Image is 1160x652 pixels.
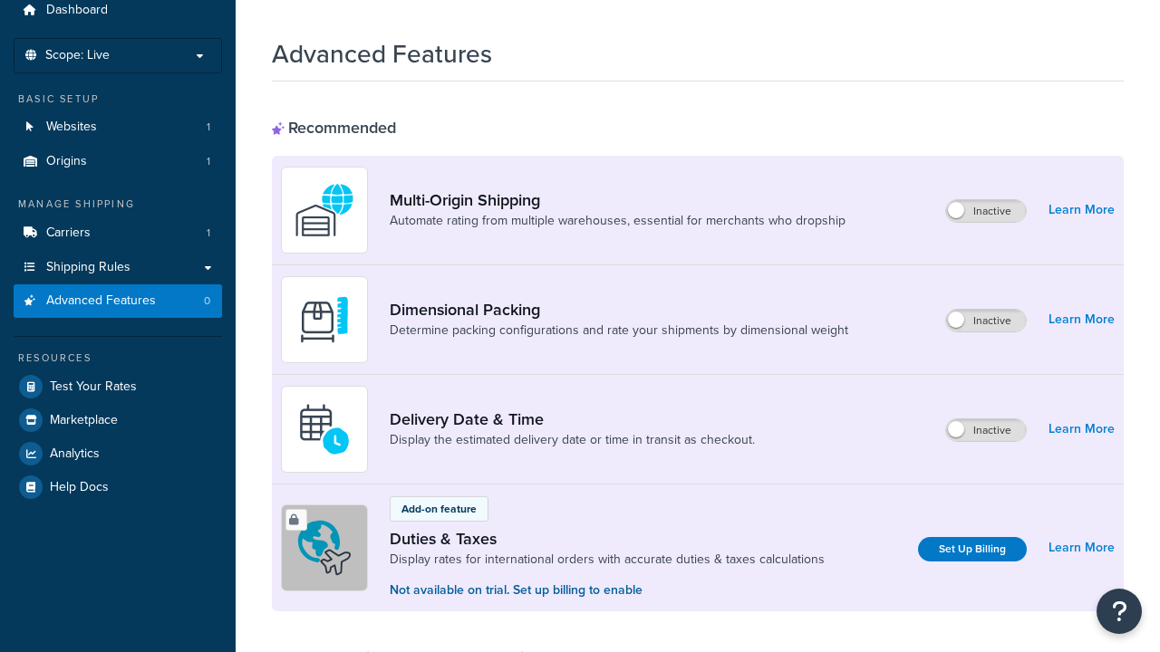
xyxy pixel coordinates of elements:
[1049,535,1115,561] a: Learn More
[207,120,210,135] span: 1
[50,379,137,395] span: Test Your Rates
[14,284,222,318] li: Advanced Features
[14,216,222,250] a: Carriers1
[50,480,109,495] span: Help Docs
[46,293,156,309] span: Advanced Features
[390,529,825,549] a: Duties & Taxes
[50,413,118,428] span: Marketplace
[46,154,87,169] span: Origins
[946,419,1026,441] label: Inactive
[45,48,110,63] span: Scope: Live
[14,350,222,366] div: Resources
[390,580,825,600] p: Not available on trial. Set up billing to enable
[207,154,210,169] span: 1
[390,212,846,230] a: Automate rating from multiple warehouses, essential for merchants who dropship
[390,190,846,210] a: Multi-Origin Shipping
[946,200,1026,222] label: Inactive
[272,118,396,138] div: Recommended
[14,145,222,178] a: Origins1
[14,251,222,284] a: Shipping Rules
[204,293,210,309] span: 0
[14,471,222,503] a: Help Docs
[14,110,222,144] a: Websites1
[293,178,356,242] img: WatD5o0RtDAAAAAElFTkSuQmCC
[46,3,108,18] span: Dashboard
[14,110,222,144] li: Websites
[946,310,1026,331] label: Inactive
[14,404,222,436] a: Marketplace
[46,260,130,275] span: Shipping Rules
[46,120,97,135] span: Websites
[14,370,222,403] a: Test Your Rates
[293,288,356,351] img: DTVBYsAAAAAASUVORK5CYII=
[1097,589,1142,634] button: Open Resource Center
[14,284,222,318] a: Advanced Features0
[14,437,222,470] a: Analytics
[14,91,222,107] div: Basic Setup
[14,197,222,212] div: Manage Shipping
[293,398,356,461] img: gfkeb5ejjkALwAAAABJRU5ErkJggg==
[390,300,848,320] a: Dimensional Packing
[1049,417,1115,442] a: Learn More
[390,431,755,449] a: Display the estimated delivery date or time in transit as checkout.
[207,225,210,241] span: 1
[272,36,492,72] h1: Advanced Features
[14,145,222,178] li: Origins
[401,501,477,517] p: Add-on feature
[390,321,848,340] a: Determine packing configurations and rate your shipments by dimensional weight
[1049,307,1115,332] a: Learn More
[390,551,825,569] a: Display rates for international orders with accurate duties & taxes calculations
[1049,197,1115,223] a: Learn More
[50,446,100,462] span: Analytics
[918,537,1027,561] a: Set Up Billing
[390,409,755,429] a: Delivery Date & Time
[14,216,222,250] li: Carriers
[46,225,91,241] span: Carriers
